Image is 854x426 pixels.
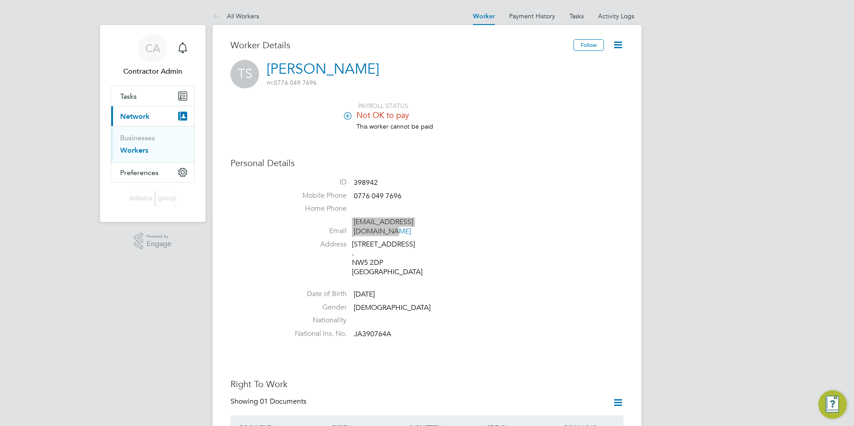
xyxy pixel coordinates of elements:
[120,134,155,142] a: Businesses
[147,233,172,240] span: Powered by
[284,204,347,213] label: Home Phone
[598,12,634,20] a: Activity Logs
[354,192,402,200] span: 0776 049 7696
[130,192,176,206] img: eximius-logo-retina.png
[284,316,347,325] label: Nationality
[134,233,172,250] a: Powered byEngage
[100,25,205,222] nav: Main navigation
[354,178,378,187] span: 398942
[574,39,604,51] button: Follow
[230,60,259,88] span: TS
[284,303,347,312] label: Gender
[354,217,413,236] a: [EMAIL_ADDRESS][DOMAIN_NAME]
[284,240,347,249] label: Address
[284,191,347,200] label: Mobile Phone
[284,289,347,299] label: Date of Birth
[354,303,431,312] span: [DEMOGRAPHIC_DATA]
[267,79,274,87] span: m:
[284,329,347,338] label: National Ins. No.
[111,163,194,182] button: Preferences
[230,157,624,169] h3: Personal Details
[111,192,195,206] a: Go to home page
[230,397,308,406] div: Showing
[111,34,195,77] a: CAContractor Admin
[120,146,148,155] a: Workers
[147,240,172,248] span: Engage
[111,106,194,126] button: Network
[111,66,195,77] span: Contractor Admin
[267,79,317,87] span: 0776 049 7696
[267,60,379,78] a: [PERSON_NAME]
[213,12,259,20] a: All Workers
[230,39,574,51] h3: Worker Details
[120,92,137,100] span: Tasks
[818,390,847,419] button: Engage Resource Center
[145,42,160,54] span: CA
[356,110,409,120] span: Not OK to pay
[509,12,555,20] a: Payment History
[473,13,495,20] a: Worker
[354,290,375,299] span: [DATE]
[111,126,194,162] div: Network
[260,397,306,406] span: 01 Documents
[120,112,150,121] span: Network
[356,122,433,130] span: This worker cannot be paid
[354,330,391,338] span: JA390764A
[358,102,408,110] span: PAYROLL STATUS
[352,240,437,277] div: [STREET_ADDRESS] . NW5 2DP [GEOGRAPHIC_DATA]
[230,378,624,390] h3: Right To Work
[120,168,159,177] span: Preferences
[569,12,584,20] a: Tasks
[284,178,347,187] label: ID
[111,86,194,106] a: Tasks
[284,226,347,236] label: Email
